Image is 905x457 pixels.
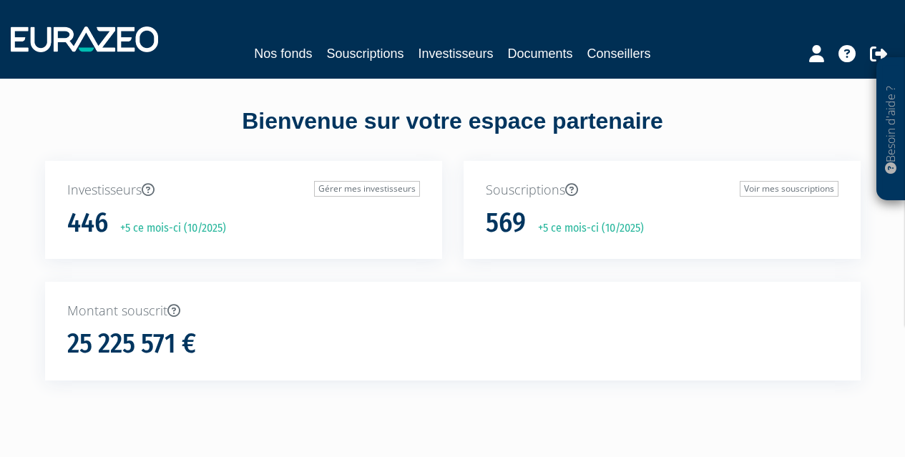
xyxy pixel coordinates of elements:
[418,44,493,64] a: Investisseurs
[883,65,899,194] p: Besoin d'aide ?
[67,181,420,200] p: Investisseurs
[67,302,838,320] p: Montant souscrit
[110,220,226,237] p: +5 ce mois-ci (10/2025)
[486,181,838,200] p: Souscriptions
[254,44,312,64] a: Nos fonds
[326,44,403,64] a: Souscriptions
[34,105,871,161] div: Bienvenue sur votre espace partenaire
[11,26,158,52] img: 1732889491-logotype_eurazeo_blanc_rvb.png
[587,44,651,64] a: Conseillers
[314,181,420,197] a: Gérer mes investisseurs
[740,181,838,197] a: Voir mes souscriptions
[508,44,573,64] a: Documents
[67,329,196,359] h1: 25 225 571 €
[486,208,526,238] h1: 569
[67,208,108,238] h1: 446
[528,220,644,237] p: +5 ce mois-ci (10/2025)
